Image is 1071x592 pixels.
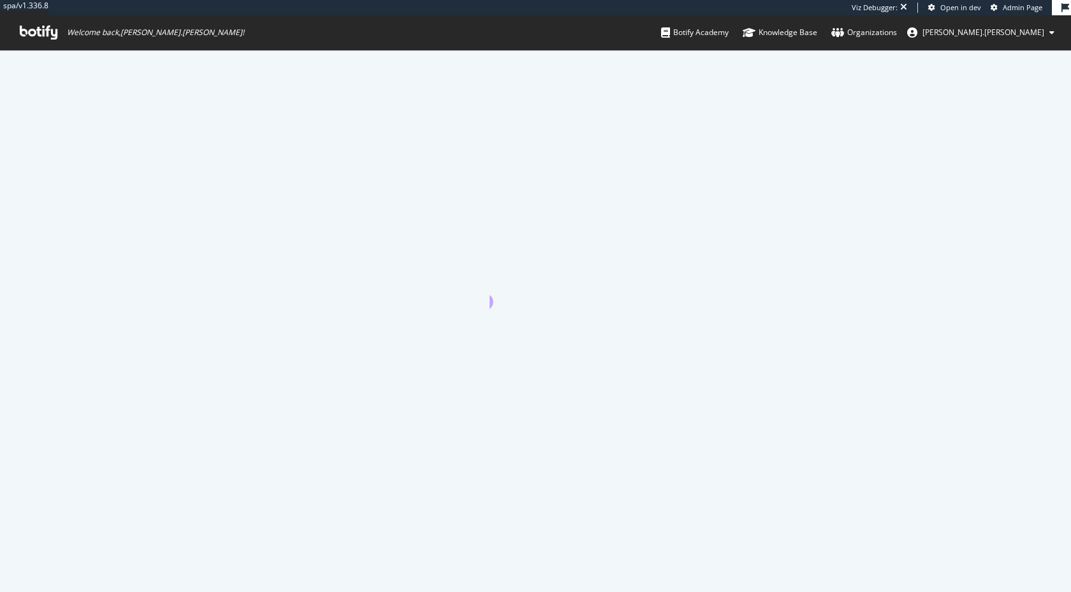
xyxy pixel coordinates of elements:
[852,3,898,13] div: Viz Debugger:
[897,22,1065,43] button: [PERSON_NAME].[PERSON_NAME]
[831,26,897,39] div: Organizations
[991,3,1042,13] a: Admin Page
[928,3,981,13] a: Open in dev
[1003,3,1042,12] span: Admin Page
[743,26,817,39] div: Knowledge Base
[67,27,244,38] span: Welcome back, [PERSON_NAME].[PERSON_NAME] !
[661,26,729,39] div: Botify Academy
[922,27,1044,38] span: heidi.noonan
[940,3,981,12] span: Open in dev
[661,15,729,50] a: Botify Academy
[743,15,817,50] a: Knowledge Base
[831,15,897,50] a: Organizations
